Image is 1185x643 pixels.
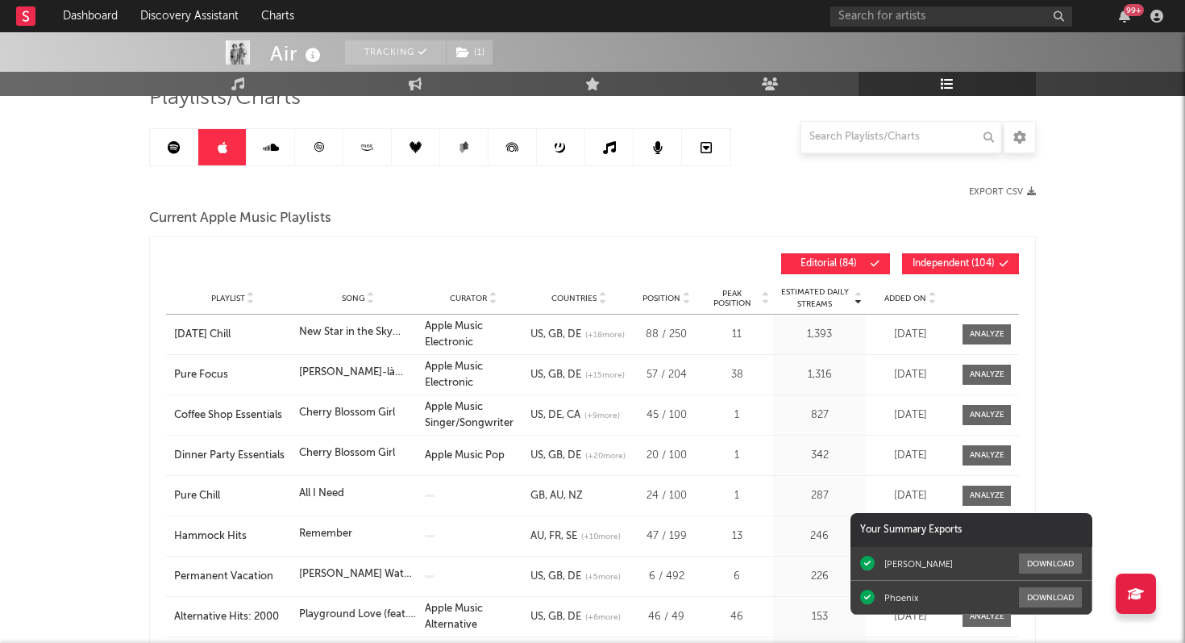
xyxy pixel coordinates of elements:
[299,405,395,421] div: Cherry Blossom Girl
[777,528,862,545] div: 246
[174,367,291,383] a: Pure Focus
[562,410,580,420] a: CA
[969,187,1036,197] button: Export CSV
[636,528,696,545] div: 47 / 199
[636,407,696,424] div: 45 / 100
[884,558,953,570] div: [PERSON_NAME]
[342,294,365,303] span: Song
[299,365,416,381] div: [PERSON_NAME]-là (Vegyn Version)
[545,491,563,501] a: AU
[446,40,493,65] span: ( 1 )
[530,450,543,461] a: US
[636,448,696,464] div: 20 / 100
[425,321,483,348] a: Apple Music Electronic
[884,592,918,603] div: Phoenix
[174,488,291,504] a: Pure Chill
[543,329,563,340] a: GB
[299,324,416,340] div: New Star in the Sky (Vegyn Version)
[636,609,696,625] div: 46 / 49
[299,526,352,542] div: Remember
[830,6,1072,27] input: Search for artists
[211,294,245,303] span: Playlist
[174,327,291,343] a: [DATE] Chill
[777,286,852,311] span: Estimated Daily Streams
[777,609,862,625] div: 153
[447,40,493,65] button: (1)
[777,569,862,585] div: 226
[884,294,926,303] span: Added On
[777,327,862,343] div: 1,393
[705,407,769,424] div: 1
[544,531,561,541] a: FR
[584,410,620,422] span: (+ 9 more)
[585,329,625,341] span: (+ 18 more)
[543,612,563,622] a: GB
[345,40,446,65] button: Tracking
[543,370,563,380] a: GB
[530,329,543,340] a: US
[777,367,862,383] div: 1,316
[174,528,291,545] a: Hammock Hits
[870,609,950,625] div: [DATE]
[705,327,769,343] div: 11
[705,528,769,545] div: 13
[777,448,862,464] div: 342
[705,367,769,383] div: 38
[870,448,950,464] div: [DATE]
[299,566,416,582] div: [PERSON_NAME] Watch the Stars (Vegyn Version)
[870,327,950,343] div: [DATE]
[425,402,513,428] a: Apple Music Singer/Songwriter
[705,448,769,464] div: 1
[850,513,1092,547] div: Your Summary Exports
[530,410,543,420] a: US
[585,450,626,462] span: (+ 20 more)
[174,569,291,585] a: Permanent Vacation
[174,407,291,424] a: Coffee Shop Essentials
[1019,553,1082,574] button: Download
[149,209,331,228] span: Current Apple Music Playlists
[425,603,483,630] a: Apple Music Alternative
[585,370,625,382] span: (+ 15 more)
[705,609,769,625] div: 46
[149,89,301,108] span: Playlists/Charts
[642,294,680,303] span: Position
[636,488,696,504] div: 24 / 100
[792,259,866,269] span: Editorial ( 84 )
[174,609,291,625] div: Alternative Hits: 2000
[543,450,563,461] a: GB
[299,445,395,461] div: Cherry Blossom Girl
[777,488,862,504] div: 287
[1119,10,1130,23] button: 99+
[636,569,696,585] div: 6 / 492
[543,571,563,582] a: GB
[870,488,950,504] div: [DATE]
[563,571,581,582] a: DE
[563,370,581,380] a: DE
[299,607,416,623] div: Playground Love (feat. [PERSON_NAME] Tracks)
[450,294,487,303] span: Curator
[174,448,291,464] a: Dinner Party Essentials
[705,289,759,308] span: Peak Position
[561,531,577,541] a: SE
[777,407,862,424] div: 827
[530,491,545,501] a: GB
[425,361,483,388] a: Apple Music Electronic
[563,450,581,461] a: DE
[1019,587,1082,608] button: Download
[530,370,543,380] a: US
[870,407,950,424] div: [DATE]
[585,612,621,624] span: (+ 6 more)
[425,450,505,461] a: Apple Music Pop
[530,571,543,582] a: US
[913,259,995,269] span: Independent ( 104 )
